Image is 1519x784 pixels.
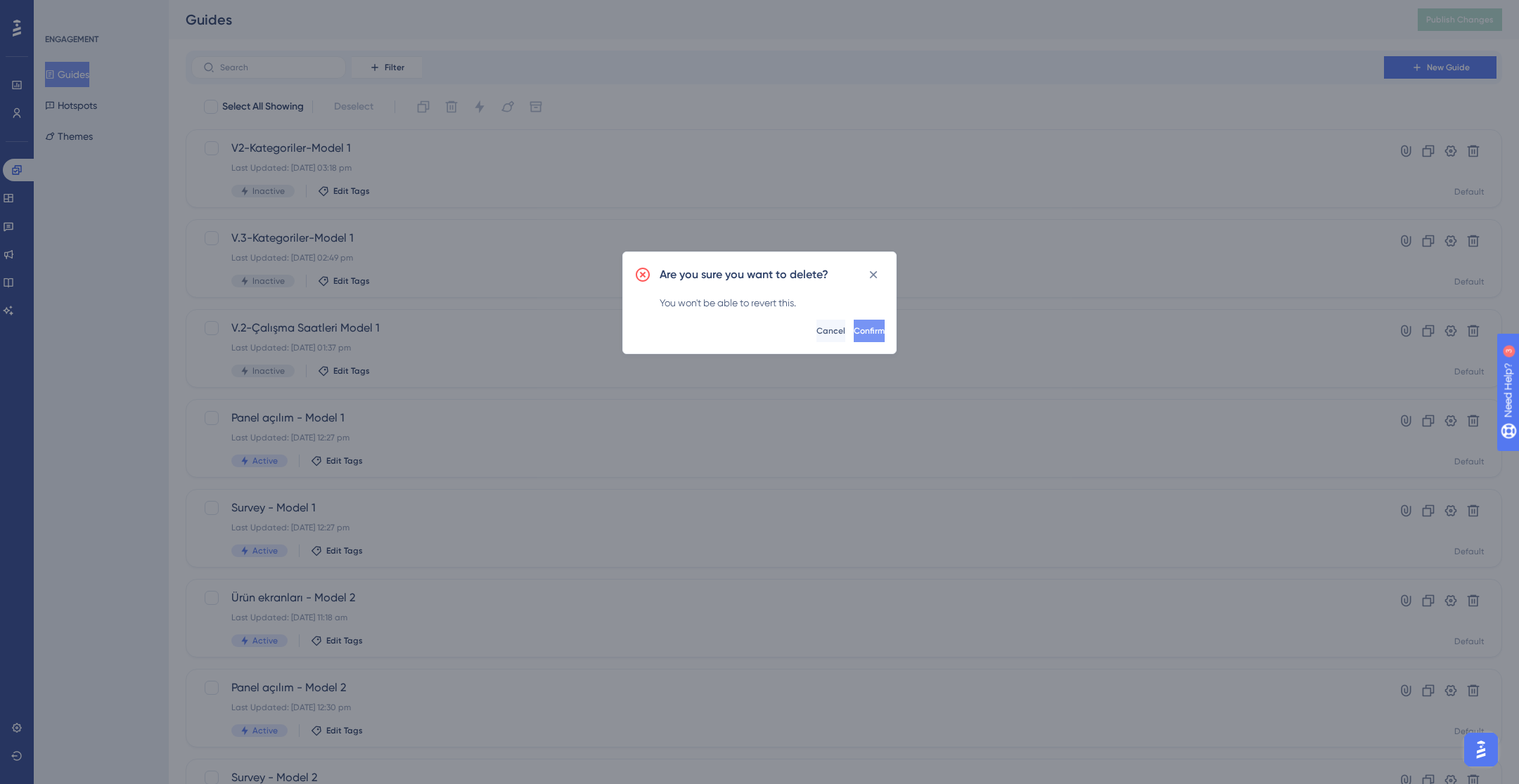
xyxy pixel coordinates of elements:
[660,266,828,283] h2: Are you sure you want to delete?
[854,325,885,337] span: Confirm
[98,7,102,18] div: 3
[33,4,88,20] span: Need Help?
[660,294,885,311] div: You won't be able to revert this.
[816,325,845,337] span: Cancel
[1460,729,1502,771] iframe: UserGuiding AI Assistant Launcher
